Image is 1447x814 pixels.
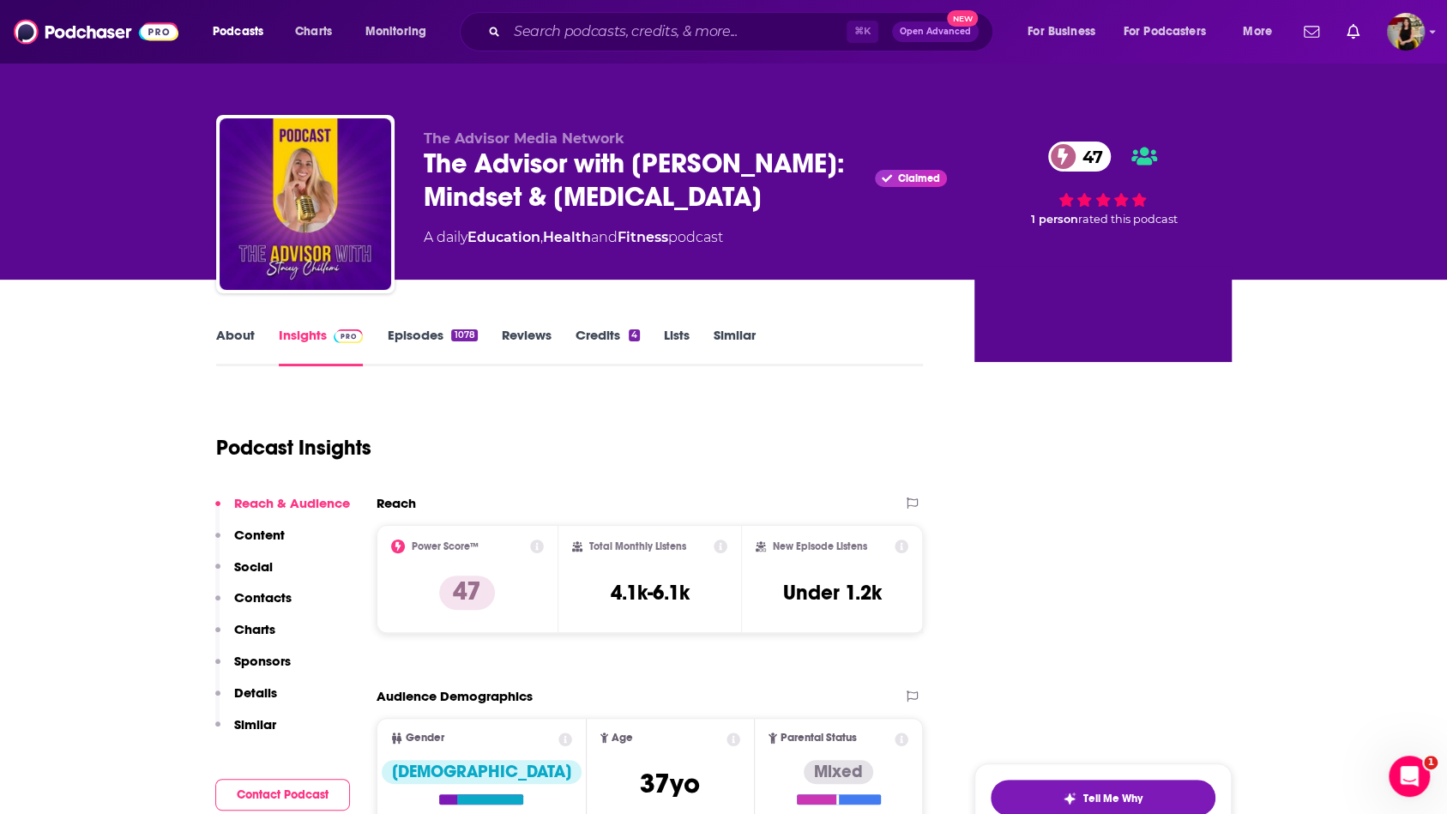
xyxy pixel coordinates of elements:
span: The Advisor Media Network [424,130,624,147]
div: 47 1 personrated this podcast [974,130,1232,237]
a: Lists [664,327,690,366]
p: Sponsors [234,653,291,669]
p: Reach & Audience [234,495,350,511]
a: Reviews [502,327,552,366]
h2: Total Monthly Listens [589,540,686,552]
img: User Profile [1387,13,1425,51]
span: New [947,10,978,27]
h2: New Episode Listens [773,540,867,552]
a: Fitness [618,229,668,245]
button: open menu [1016,18,1117,45]
p: Contacts [234,589,292,606]
span: Age [612,733,633,744]
img: Podchaser - Follow, Share and Rate Podcasts [14,15,178,48]
span: More [1243,20,1272,44]
img: tell me why sparkle [1063,792,1076,805]
img: The Advisor with Stacey Chillemi: Mindset & Self-Improvement [220,118,391,290]
span: 1 person [1031,213,1078,226]
h2: Reach [377,495,416,511]
button: Show profile menu [1387,13,1425,51]
p: Similar [234,716,276,733]
button: Content [215,527,285,558]
div: 1078 [451,329,477,341]
button: Reach & Audience [215,495,350,527]
span: ⌘ K [847,21,878,43]
span: Logged in as cassey [1387,13,1425,51]
span: Podcasts [213,20,263,44]
span: Tell Me Why [1083,792,1143,805]
a: Health [543,229,591,245]
button: Similar [215,716,276,748]
span: 1 [1424,756,1438,769]
button: Sponsors [215,653,291,684]
a: Credits4 [576,327,640,366]
span: Charts [295,20,332,44]
button: open menu [1231,18,1293,45]
p: 47 [439,576,495,610]
a: Charts [284,18,342,45]
button: open menu [201,18,286,45]
span: Open Advanced [900,27,971,36]
a: InsightsPodchaser Pro [279,327,364,366]
a: 47 [1048,142,1112,172]
div: A daily podcast [424,227,723,248]
button: Social [215,558,273,590]
h3: Under 1.2k [783,580,882,606]
span: , [540,229,543,245]
input: Search podcasts, credits, & more... [507,18,847,45]
h1: Podcast Insights [216,435,371,461]
span: Parental Status [781,733,857,744]
div: Search podcasts, credits, & more... [476,12,1010,51]
a: Show notifications dropdown [1340,17,1366,46]
iframe: Intercom live chat [1389,756,1430,797]
span: 47 [1065,142,1112,172]
a: Education [467,229,540,245]
span: rated this podcast [1078,213,1178,226]
button: open menu [353,18,449,45]
button: Contact Podcast [215,779,350,811]
button: Details [215,684,277,716]
span: Claimed [898,174,940,183]
button: open menu [1112,18,1231,45]
h2: Power Score™ [412,540,479,552]
p: Content [234,527,285,543]
a: Episodes1078 [387,327,477,366]
img: Podchaser Pro [334,329,364,343]
div: [DEMOGRAPHIC_DATA] [382,760,582,784]
a: Similar [714,327,756,366]
p: Charts [234,621,275,637]
span: Monitoring [365,20,426,44]
a: Show notifications dropdown [1297,17,1326,46]
button: Contacts [215,589,292,621]
p: Details [234,684,277,701]
a: About [216,327,255,366]
div: 4 [629,329,640,341]
button: Open AdvancedNew [892,21,979,42]
span: For Podcasters [1124,20,1206,44]
span: For Business [1028,20,1095,44]
h3: 4.1k-6.1k [610,580,689,606]
span: and [591,229,618,245]
h2: Audience Demographics [377,688,533,704]
button: Charts [215,621,275,653]
span: Gender [406,733,444,744]
p: Social [234,558,273,575]
div: Mixed [804,760,873,784]
span: 37 yo [640,767,700,800]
